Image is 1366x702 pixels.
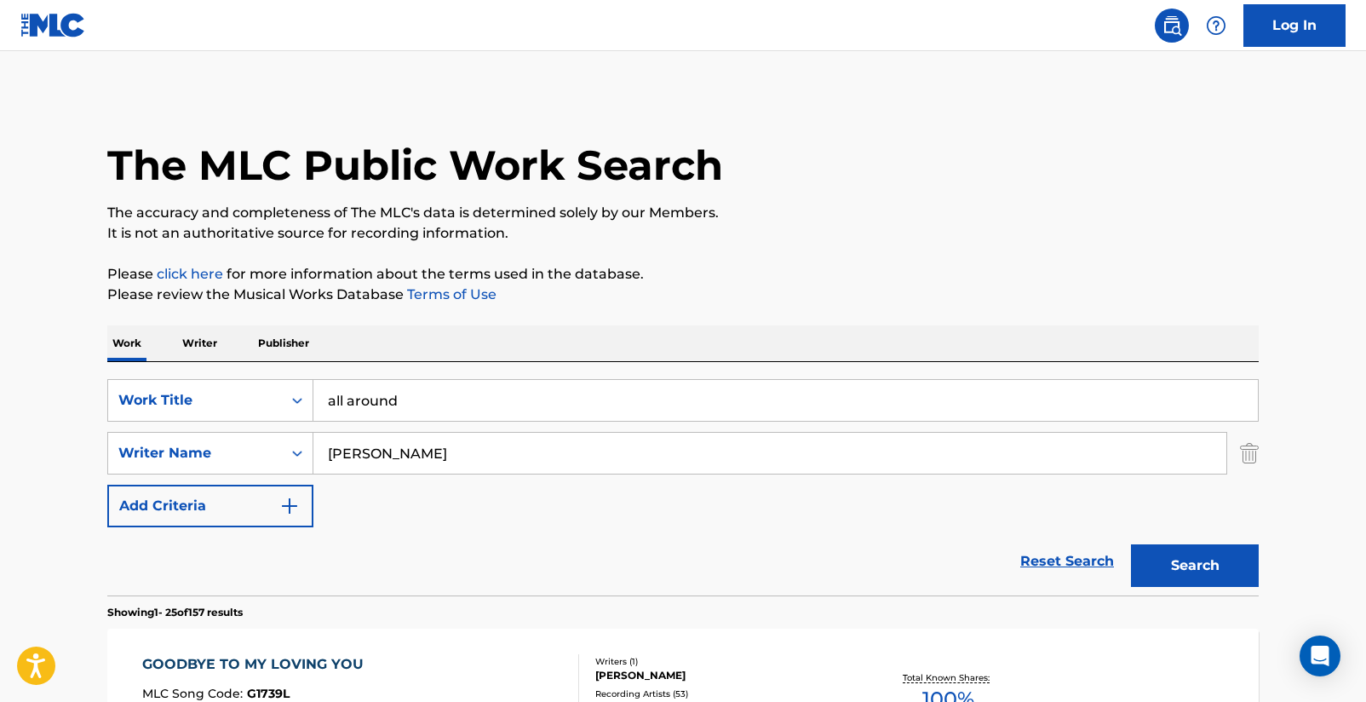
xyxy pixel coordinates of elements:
[107,264,1259,285] p: Please for more information about the terms used in the database.
[20,13,86,37] img: MLC Logo
[107,605,243,620] p: Showing 1 - 25 of 157 results
[118,443,272,463] div: Writer Name
[142,686,247,701] span: MLC Song Code :
[404,286,496,302] a: Terms of Use
[157,266,223,282] a: click here
[247,686,290,701] span: G1739L
[903,671,994,684] p: Total Known Shares:
[107,223,1259,244] p: It is not an authoritative source for recording information.
[107,285,1259,305] p: Please review the Musical Works Database
[595,688,852,700] div: Recording Artists ( 53 )
[1240,432,1259,475] img: Delete Criterion
[107,379,1259,596] form: Search Form
[118,390,272,411] div: Work Title
[1199,9,1233,43] div: Help
[142,654,372,675] div: GOODBYE TO MY LOVING YOU
[253,325,314,361] p: Publisher
[595,668,852,683] div: [PERSON_NAME]
[1012,543,1122,580] a: Reset Search
[1162,15,1182,36] img: search
[107,140,723,191] h1: The MLC Public Work Search
[1131,544,1259,587] button: Search
[1300,636,1340,676] div: Open Intercom Messenger
[1243,4,1346,47] a: Log In
[107,485,313,527] button: Add Criteria
[595,655,852,668] div: Writers ( 1 )
[1155,9,1189,43] a: Public Search
[177,325,222,361] p: Writer
[107,203,1259,223] p: The accuracy and completeness of The MLC's data is determined solely by our Members.
[279,496,300,516] img: 9d2ae6d4665cec9f34b9.svg
[1206,15,1226,36] img: help
[107,325,146,361] p: Work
